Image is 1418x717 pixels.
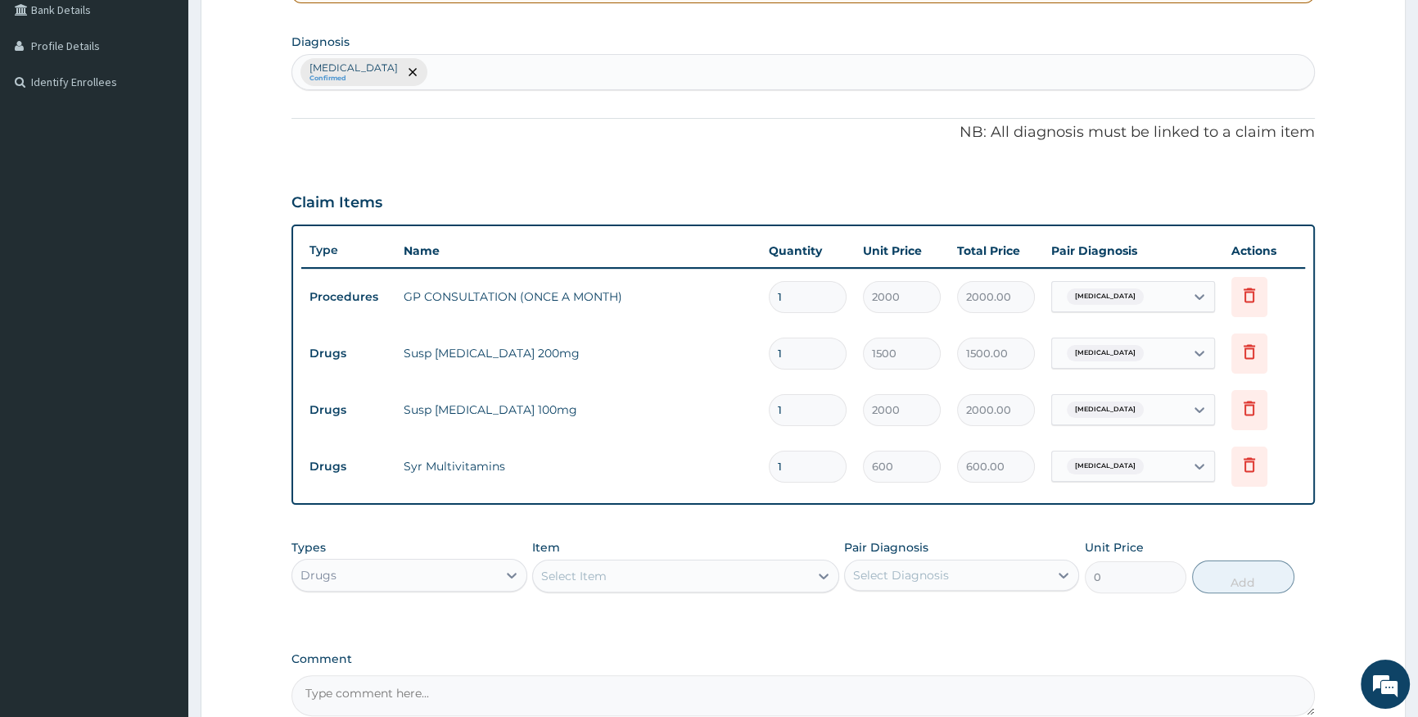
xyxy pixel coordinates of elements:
[395,234,761,267] th: Name
[1043,234,1223,267] th: Pair Diagnosis
[395,337,761,370] td: Susp [MEDICAL_DATA] 200mg
[1067,458,1144,474] span: [MEDICAL_DATA]
[30,82,66,123] img: d_794563401_company_1708531726252_794563401
[1085,539,1144,556] label: Unit Price
[532,539,560,556] label: Item
[301,282,395,312] td: Procedures
[1067,402,1144,418] span: [MEDICAL_DATA]
[309,75,398,83] small: Confirmed
[541,568,607,584] div: Select Item
[405,65,420,79] span: remove selection option
[309,61,398,75] p: [MEDICAL_DATA]
[291,194,382,212] h3: Claim Items
[291,652,1315,666] label: Comment
[291,34,350,50] label: Diagnosis
[1067,345,1144,361] span: [MEDICAL_DATA]
[300,567,336,583] div: Drugs
[1067,288,1144,305] span: [MEDICAL_DATA]
[853,567,949,583] div: Select Diagnosis
[844,539,928,556] label: Pair Diagnosis
[85,92,275,113] div: Chat with us now
[301,235,395,265] th: Type
[395,450,761,483] td: Syr Multivitamins
[395,280,761,313] td: GP CONSULTATION (ONCE A MONTH)
[761,234,855,267] th: Quantity
[1192,560,1294,593] button: Add
[291,122,1315,143] p: NB: All diagnosis must be linked to a claim item
[1223,234,1305,267] th: Actions
[855,234,949,267] th: Unit Price
[301,338,395,369] td: Drugs
[301,395,395,425] td: Drugs
[269,8,308,48] div: Minimize live chat window
[95,206,226,372] span: We're online!
[8,447,312,505] textarea: Type your message and hit 'Enter'
[949,234,1043,267] th: Total Price
[301,452,395,482] td: Drugs
[291,541,326,555] label: Types
[395,393,761,426] td: Susp [MEDICAL_DATA] 100mg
